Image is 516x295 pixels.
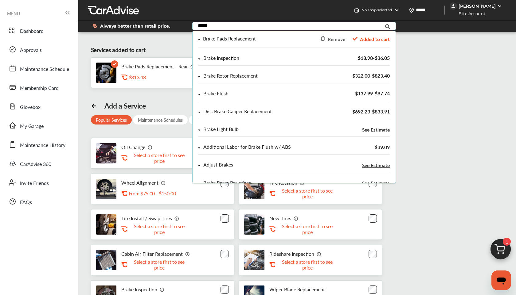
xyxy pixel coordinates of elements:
p: Select a store first to see price [129,152,190,164]
span: $322.00 - $823.40 [352,72,390,79]
a: CarAdvise 360 [6,155,72,171]
div: Remove [328,35,345,43]
p: Wheel Alignment [121,180,158,186]
img: header-home-logo.8d720a4f.svg [354,8,359,13]
div: Brake Light Bulb [203,127,239,132]
span: See Estimate [362,127,390,132]
a: Invite Friends [6,174,72,190]
span: Added to cart [360,35,390,43]
img: rideshare-visual-inspection-thumb.jpg [244,250,264,270]
div: Add a Service [104,102,146,110]
p: From $75.00 - $150.00 [129,190,176,196]
p: Select a store first to see price [277,223,338,235]
div: Brake Rotor Replacement [203,73,258,79]
a: Maintenance History [6,136,72,152]
img: location_vector.a44bc228.svg [409,8,414,13]
img: brake-pads-replacement-thumb.jpg [96,63,116,83]
span: $39.09 [375,144,390,151]
span: Dashboard [20,27,44,35]
span: $18.98 - $36.05 [358,54,390,61]
span: CarAdvise 360 [20,160,51,168]
p: Select a store first to see price [277,188,338,199]
img: info_icon_vector.svg [190,64,195,69]
span: 1 [503,238,511,246]
span: Invite Friends [20,179,49,187]
p: Brake Inspection [121,286,157,292]
img: tire-install-swap-tires-thumb.jpg [96,214,116,235]
span: See Estimate [362,163,390,167]
div: Popular Services [91,115,132,125]
p: Tire Rotation [269,180,297,186]
span: FAQs [20,198,32,206]
div: By Category [189,115,222,125]
img: jVpblrzwTbfkPYzPPzSLxeg0AAAAASUVORK5CYII= [450,2,457,10]
a: Membership Card [6,79,72,95]
a: Approvals [6,41,72,57]
img: wheel-alignment-thumb.jpg [96,179,116,199]
p: Oil Change [121,144,145,150]
p: Select a store first to see price [277,259,338,270]
img: info_icon_vector.svg [160,287,165,292]
p: Brake Pads Replacement - Rear [121,63,188,69]
div: Brake Inspection [203,56,239,61]
div: Adjust Brakes [203,162,233,167]
p: Select a store first to see price [129,259,190,270]
p: Select a store first to see price [129,223,190,235]
div: Additional Labor for Brake Flush w/ ABS [203,144,291,150]
img: WGsFRI8htEPBVLJbROoPRyZpYNWhNONpIPPETTm6eUC0GeLEiAAAAAElFTkSuQmCC [497,4,502,9]
p: New Tires [269,215,291,221]
p: Rideshare Inspection [269,251,314,257]
div: Brake Rotor Resurface [203,180,251,186]
span: No shop selected [362,8,392,13]
div: [PERSON_NAME] [459,3,496,9]
span: Maintenance History [20,141,65,149]
span: Always better than retail price. [100,24,170,28]
p: Cabin Air Filter Replacement [121,251,183,257]
div: Brake Pads Replacement [203,36,256,41]
img: info_icon_vector.svg [161,180,166,185]
span: My Garage [20,122,44,130]
img: header-down-arrow.9dd2ce7d.svg [394,8,399,13]
div: Maintenance Schedules [133,115,188,125]
span: Maintenance Schedule [20,65,69,73]
span: MENU [7,11,20,16]
p: Tire Install / Swap Tires [121,215,172,221]
div: Brake Flush [203,91,229,96]
img: info_icon_vector.svg [148,145,153,150]
span: $692.23 - $833.91 [352,108,390,115]
span: $137.99 - $97.74 [355,90,390,97]
span: Elite Account [450,10,490,17]
img: new-tires-thumb.jpg [244,214,264,235]
img: info_icon_vector.svg [294,216,299,221]
img: info_icon_vector.svg [317,251,322,256]
img: info_icon_vector.svg [185,251,190,256]
img: info_icon_vector.svg [174,216,179,221]
div: $313.48 [129,74,190,80]
p: Wiper Blade Replacement [269,286,325,292]
span: Glovebox [20,103,41,111]
img: oil-change-thumb.jpg [96,143,116,163]
img: dollor_label_vector.a70140d1.svg [92,23,97,29]
div: Disc Brake Caliper Replacement [203,109,272,114]
a: Maintenance Schedule [6,60,72,76]
img: header-divider.bc55588e.svg [444,6,445,15]
iframe: Button to launch messaging window [491,270,511,290]
img: cabin-air-filter-replacement-thumb.jpg [96,250,116,270]
span: Approvals [20,46,42,54]
img: tire-rotation-thumb.jpg [244,179,264,199]
a: Glovebox [6,98,72,114]
a: My Garage [6,117,72,133]
a: Dashboard [6,22,72,38]
span: Membership Card [20,84,59,92]
span: See Estimate [362,180,390,185]
img: cart_icon.3d0951e8.svg [486,236,515,266]
div: Services added to cart [91,46,146,54]
a: FAQs [6,193,72,209]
